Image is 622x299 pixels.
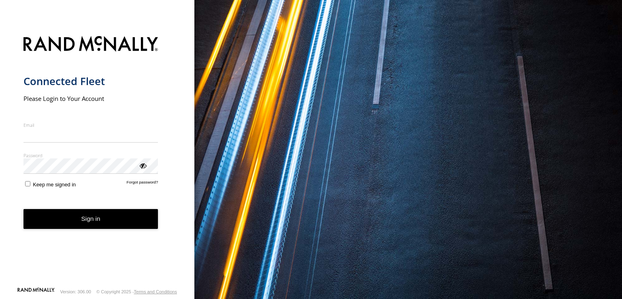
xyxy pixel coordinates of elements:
[23,75,158,88] h1: Connected Fleet
[138,161,147,169] div: ViewPassword
[23,209,158,229] button: Sign in
[96,289,177,294] div: © Copyright 2025 -
[25,181,30,186] input: Keep me signed in
[17,288,55,296] a: Visit our Website
[127,180,158,188] a: Forgot password?
[23,34,158,55] img: Rand McNally
[23,152,158,158] label: Password
[134,289,177,294] a: Terms and Conditions
[60,289,91,294] div: Version: 306.00
[23,31,171,287] form: main
[23,122,158,128] label: Email
[23,94,158,103] h2: Please Login to Your Account
[33,182,76,188] span: Keep me signed in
